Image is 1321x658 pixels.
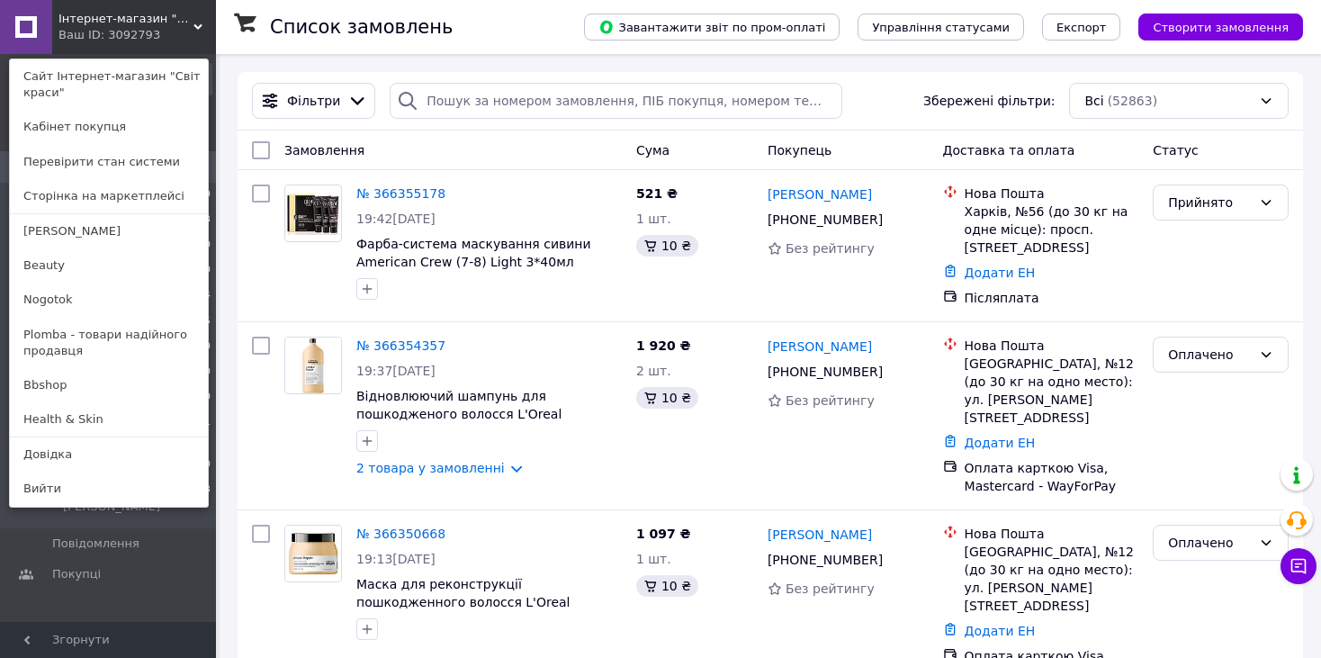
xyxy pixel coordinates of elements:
button: Чат з покупцем [1281,548,1317,584]
div: 10 ₴ [636,235,698,257]
div: [GEOGRAPHIC_DATA], №12 (до 30 кг на одно место): ул. [PERSON_NAME][STREET_ADDRESS] [965,543,1139,615]
a: Створити замовлення [1120,19,1303,33]
img: Фото товару [285,192,341,236]
span: Покупець [768,143,831,158]
button: Створити замовлення [1138,14,1303,41]
div: Післяплата [965,289,1139,307]
a: Довідка [10,437,208,472]
span: Збережені фільтри: [923,92,1055,110]
img: Фото товару [285,526,341,581]
span: 521 ₴ [636,186,678,201]
input: Пошук за номером замовлення, ПІБ покупця, номером телефону, Email, номером накладної [390,83,842,119]
h1: Список замовлень [270,16,453,38]
span: Завантажити звіт по пром-оплаті [598,19,825,35]
span: 1 097 ₴ [636,527,691,541]
a: Beauty [10,248,208,283]
a: Фото товару [284,185,342,242]
a: Bbshop [10,368,208,402]
span: Створити замовлення [1153,21,1289,34]
span: Без рейтингу [786,581,875,596]
div: Прийнято [1168,193,1252,212]
span: 19:13[DATE] [356,552,436,566]
span: 2 шт. [636,364,671,378]
a: 2 товара у замовленні [356,461,505,475]
span: Покупці [52,566,101,582]
span: 19:37[DATE] [356,364,436,378]
a: Додати ЕН [965,266,1036,280]
span: Повідомлення [52,536,139,552]
span: [PHONE_NUMBER] [768,553,883,567]
a: [PERSON_NAME] [768,185,872,203]
span: Всі [1084,92,1103,110]
a: Перевірити стан системи [10,145,208,179]
span: [PHONE_NUMBER] [768,212,883,227]
span: [PHONE_NUMBER] [768,365,883,379]
a: Фото товару [284,337,342,394]
span: Експорт [1056,21,1107,34]
div: Ваш ID: 3092793 [58,27,134,43]
a: Відновлюючий шампунь для пошкодженого волосся L'Oreal Professionnel Absolut Repair Shampoo, 1500мл [356,389,603,457]
div: Оплачено [1168,533,1252,553]
a: Nogotok [10,283,208,317]
span: Фільтри [287,92,340,110]
a: [PERSON_NAME] [768,338,872,356]
div: Нова Пошта [965,337,1139,355]
div: Нова Пошта [965,185,1139,203]
span: Без рейтингу [786,241,875,256]
a: Вийти [10,472,208,506]
div: Харків, №56 (до 30 кг на одне місце): просп. [STREET_ADDRESS] [965,203,1139,257]
a: [PERSON_NAME] [768,526,872,544]
span: Управління статусами [872,21,1010,34]
span: Без рейтингу [786,393,875,408]
div: Оплата карткою Visa, Mastercard - WayForPay [965,459,1139,495]
div: Оплачено [1168,345,1252,365]
div: Нова Пошта [965,525,1139,543]
a: [PERSON_NAME] [10,214,208,248]
button: Управління статусами [858,14,1024,41]
span: Cума [636,143,669,158]
span: Статус [1153,143,1199,158]
div: [GEOGRAPHIC_DATA], №12 (до 30 кг на одно место): ул. [PERSON_NAME][STREET_ADDRESS] [965,355,1139,427]
span: Доставка та оплата [943,143,1075,158]
span: 19:42[DATE] [356,212,436,226]
button: Завантажити звіт по пром-оплаті [584,14,840,41]
a: Маска для реконструкції пошкодженного волосся L'Oreal Professionnel Absolut Repair Protein, 500 мл. [356,577,616,645]
a: Health & Skin [10,402,208,437]
div: 10 ₴ [636,575,698,597]
a: Фото товару [284,525,342,582]
span: (52863) [1108,94,1157,108]
span: 1 шт. [636,212,671,226]
img: Фото товару [285,338,341,393]
a: Додати ЕН [965,436,1036,450]
a: № 366350668 [356,527,445,541]
div: 10 ₴ [636,387,698,409]
a: Кабінет покупця [10,110,208,144]
a: Фарба-система маскування сивини American Crew (7-8) Light 3*40мл [356,237,591,269]
span: 1 920 ₴ [636,338,691,353]
a: Сайт Інтернет-магазин "Світ краси" [10,59,208,110]
span: Замовлення [284,143,364,158]
a: № 366355178 [356,186,445,201]
a: Plomba - товари надійного продавця [10,318,208,368]
span: 1 шт. [636,552,671,566]
button: Експорт [1042,14,1121,41]
a: № 366354357 [356,338,445,353]
a: Додати ЕН [965,624,1036,638]
span: Інтернет-магазин "Світ краси" [58,11,193,27]
a: Сторінка на маркетплейсі [10,179,208,213]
